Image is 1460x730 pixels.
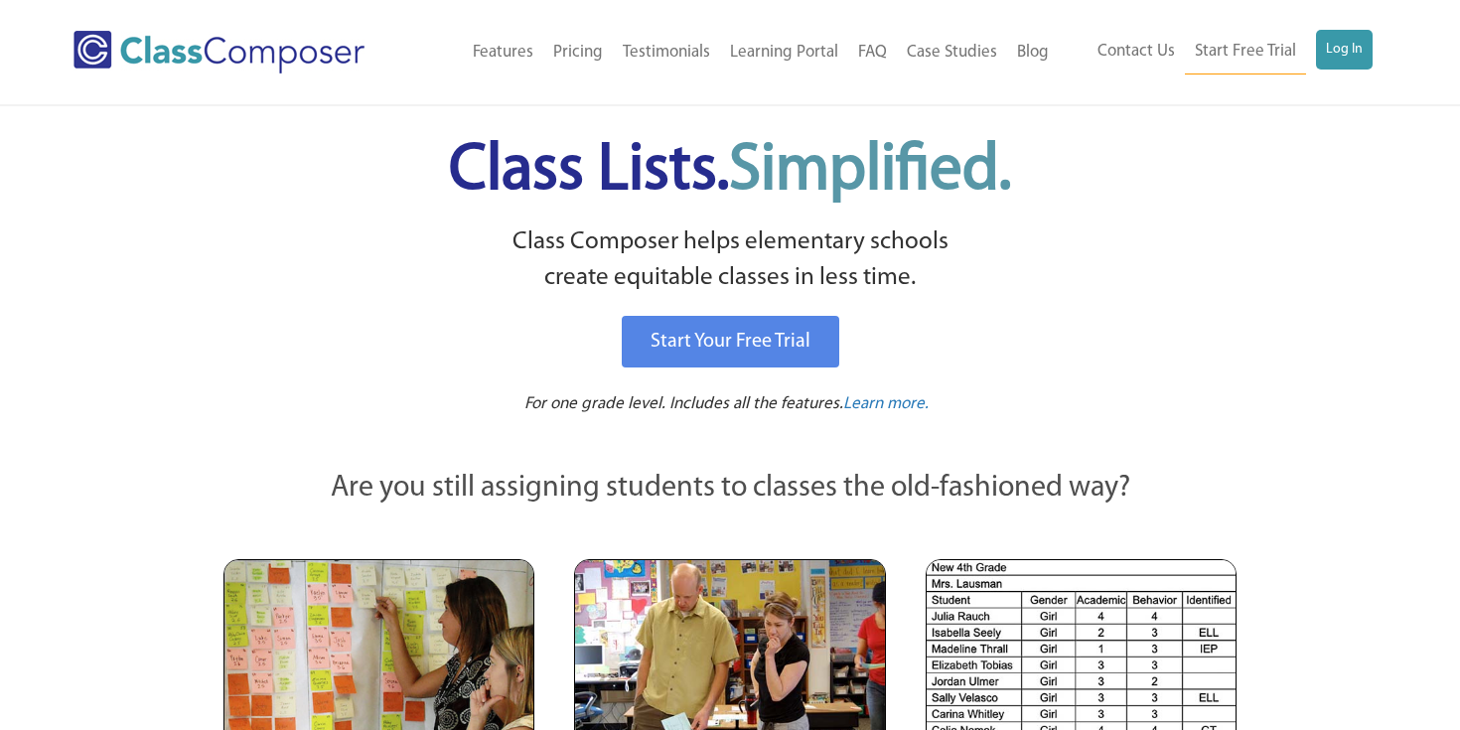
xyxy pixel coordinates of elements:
[449,139,1011,204] span: Class Lists.
[843,392,929,417] a: Learn more.
[416,31,1059,74] nav: Header Menu
[897,31,1007,74] a: Case Studies
[1059,30,1373,74] nav: Header Menu
[848,31,897,74] a: FAQ
[651,332,810,352] span: Start Your Free Trial
[73,31,365,73] img: Class Composer
[524,395,843,412] span: For one grade level. Includes all the features.
[622,316,839,367] a: Start Your Free Trial
[463,31,543,74] a: Features
[720,31,848,74] a: Learning Portal
[1007,31,1059,74] a: Blog
[223,467,1237,511] p: Are you still assigning students to classes the old-fashioned way?
[1185,30,1306,74] a: Start Free Trial
[1088,30,1185,73] a: Contact Us
[220,224,1240,297] p: Class Composer helps elementary schools create equitable classes in less time.
[613,31,720,74] a: Testimonials
[843,395,929,412] span: Learn more.
[1316,30,1373,70] a: Log In
[543,31,613,74] a: Pricing
[729,139,1011,204] span: Simplified.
